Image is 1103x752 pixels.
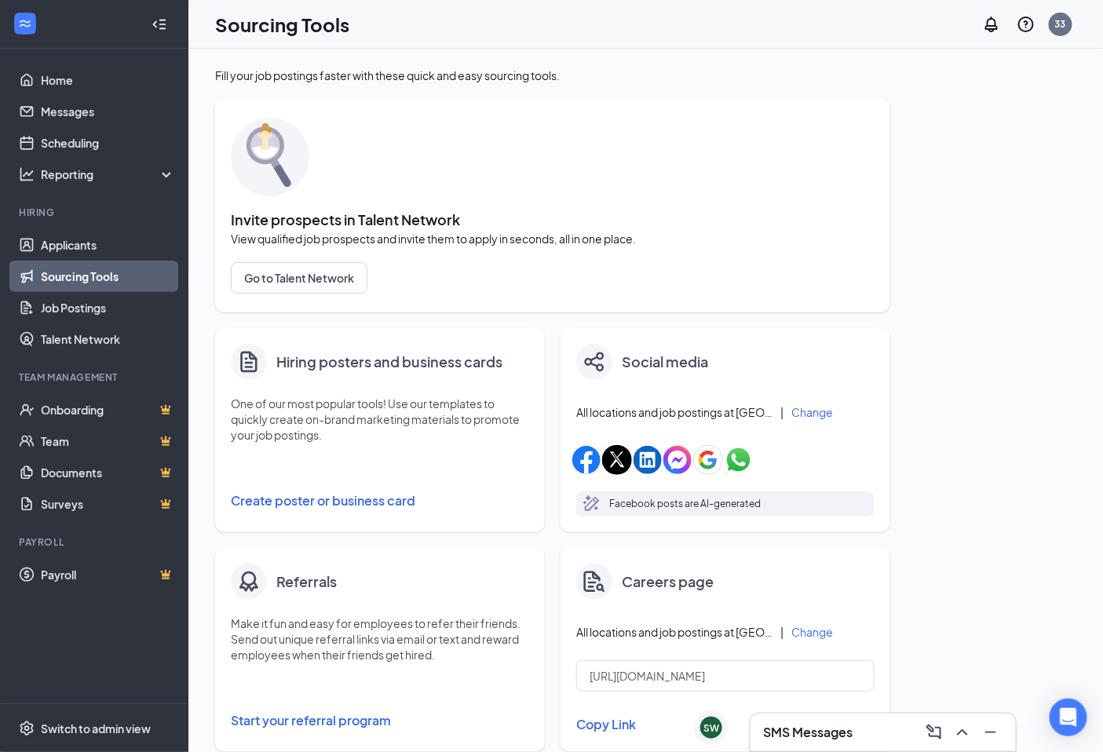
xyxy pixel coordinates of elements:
[231,212,875,228] span: Invite prospects in Talent Network
[276,351,502,373] h4: Hiring posters and business cards
[231,262,875,294] a: Go to Talent Network
[41,261,175,292] a: Sourcing Tools
[19,166,35,182] svg: Analysis
[19,721,35,736] svg: Settings
[231,262,367,294] button: Go to Talent Network
[791,407,833,418] button: Change
[622,571,714,593] h4: Careers page
[584,352,604,372] img: share
[41,166,176,182] div: Reporting
[780,623,783,641] div: |
[703,721,719,735] div: SW
[19,206,172,219] div: Hiring
[41,457,175,488] a: DocumentsCrown
[576,711,875,738] button: Copy Link
[41,96,175,127] a: Messages
[41,64,175,96] a: Home
[41,229,175,261] a: Applicants
[583,495,601,513] svg: MagicPencil
[622,351,708,373] h4: Social media
[602,445,632,475] img: xIcon
[152,16,167,32] svg: Collapse
[41,127,175,159] a: Scheduling
[41,721,151,736] div: Switch to admin view
[231,615,529,663] p: Make it fun and easy for employees to refer their friends. Send out unique referral links via ema...
[41,323,175,355] a: Talent Network
[634,446,662,474] img: linkedinIcon
[41,425,175,457] a: TeamCrown
[978,720,1003,745] button: Minimize
[19,535,172,549] div: Payroll
[693,445,723,475] img: googleIcon
[19,371,172,384] div: Team Management
[583,571,605,593] img: careers
[576,624,772,640] span: All locations and job postings at [GEOGRAPHIC_DATA]'
[236,569,261,594] img: badge
[276,571,337,593] h4: Referrals
[231,396,529,443] p: One of our most popular tools! Use our templates to quickly create on-brand marketing materials t...
[609,496,761,512] p: Facebook posts are AI-generated
[763,724,853,741] h3: SMS Messages
[17,16,33,31] svg: WorkstreamLogo
[1050,699,1087,736] div: Open Intercom Messenger
[1017,15,1035,34] svg: QuestionInfo
[231,485,529,517] button: Create poster or business card
[576,404,772,420] span: All locations and job postings at [GEOGRAPHIC_DATA]'
[950,720,975,745] button: ChevronUp
[231,705,529,736] button: Start your referral program
[231,118,309,196] img: sourcing-tools
[236,349,261,375] svg: Document
[41,292,175,323] a: Job Postings
[1055,17,1066,31] div: 33
[215,11,349,38] h1: Sourcing Tools
[725,446,753,474] img: whatsappIcon
[41,488,175,520] a: SurveysCrown
[663,446,692,474] img: facebookMessengerIcon
[953,723,972,742] svg: ChevronUp
[982,15,1001,34] svg: Notifications
[791,626,833,637] button: Change
[780,403,783,421] div: |
[981,723,1000,742] svg: Minimize
[572,446,601,474] img: facebookIcon
[41,559,175,590] a: PayrollCrown
[231,231,875,246] span: View qualified job prospects and invite them to apply in seconds, all in one place.
[925,723,944,742] svg: ComposeMessage
[922,720,947,745] button: ComposeMessage
[41,394,175,425] a: OnboardingCrown
[215,68,890,83] div: Fill your job postings faster with these quick and easy sourcing tools.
